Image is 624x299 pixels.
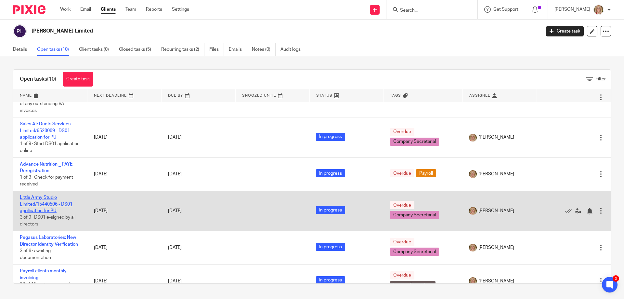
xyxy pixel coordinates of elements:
p: [PERSON_NAME] [554,6,590,13]
span: 0 of 2 · Create a group in xero of any outstanding VAT invoices [20,95,79,113]
span: [PERSON_NAME] [478,244,514,251]
td: [DATE] [87,117,162,157]
span: 13 of 15 · set up reoccuring invoices commencing Sept [20,282,75,293]
span: Company Secretarial [390,248,439,256]
span: 1 of 9 · Start DS01 application online [20,142,80,153]
a: Create task [63,72,93,87]
a: Mark as done [565,208,575,214]
span: [DATE] [168,172,182,176]
span: Overdue [390,271,414,279]
span: [PERSON_NAME] [478,134,514,141]
span: In progress [316,169,345,177]
span: In progress [316,133,345,141]
a: Little Army Studio Limited/15440506 - DS01 application for PU [20,195,72,213]
a: Files [209,43,224,56]
span: [DATE] [168,135,182,140]
img: JW%20photo.JPG [469,134,477,142]
span: 3 of 6 · awaiting documentation [20,249,51,260]
img: JW%20photo.JPG [593,5,604,15]
span: Company Secretarial [390,138,439,146]
span: Overdue [390,238,414,246]
a: Client tasks (0) [79,43,114,56]
img: JW%20photo.JPG [469,170,477,178]
a: Team [125,6,136,13]
span: [PERSON_NAME] [478,278,514,284]
span: [PERSON_NAME] [478,208,514,214]
span: [DATE] [168,279,182,283]
span: Tags [390,94,401,97]
span: Company Secretarial [390,211,439,219]
span: Overdue [390,169,414,177]
a: Audit logs [280,43,305,56]
span: [DATE] [168,209,182,213]
span: Snoozed Until [242,94,276,97]
span: Overdue [390,128,414,136]
span: Get Support [493,7,518,12]
a: Clients [101,6,116,13]
a: Create task [546,26,584,36]
div: 3 [613,275,619,282]
h2: [PERSON_NAME] Limited [32,28,435,34]
h1: Open tasks [20,76,56,83]
span: Status [316,94,332,97]
img: JW%20photo.JPG [469,277,477,285]
img: JW%20photo.JPG [469,244,477,251]
span: Payroll [416,169,436,177]
span: (10) [47,76,56,82]
img: JW%20photo.JPG [469,207,477,215]
a: Reports [146,6,162,13]
span: In progress [316,243,345,251]
td: [DATE] [87,265,162,298]
a: Notes (0) [252,43,276,56]
a: Payroll clients monthly invoicing [20,269,67,280]
td: [DATE] [87,231,162,265]
span: 3 of 9 · DS01 e-signed by all directors [20,215,75,227]
img: Pixie [13,5,45,14]
a: Pegasus Laboratories: New Director Identity Verification [20,235,78,246]
a: Emails [229,43,247,56]
span: Overdue [390,201,414,209]
a: Open tasks (10) [37,43,74,56]
span: Filter [595,77,606,81]
input: Search [399,8,458,14]
a: Sales Air Ducts Services Limited/6528089 - DS01 application for PU [20,122,71,140]
td: [DATE] [87,191,162,231]
td: [DATE] [87,157,162,191]
span: In progress [316,206,345,214]
a: Advance Nutrition _ PAYE Deregistration [20,162,72,173]
span: Internal Operations [390,281,435,289]
img: svg%3E [13,24,27,38]
span: In progress [316,276,345,284]
a: Details [13,43,32,56]
a: Closed tasks (5) [119,43,156,56]
span: 1 of 3 · Check for payment received [20,175,73,186]
span: [PERSON_NAME] [478,171,514,177]
a: Recurring tasks (2) [161,43,204,56]
span: [DATE] [168,245,182,250]
a: Work [60,6,71,13]
a: Settings [172,6,189,13]
a: Email [80,6,91,13]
